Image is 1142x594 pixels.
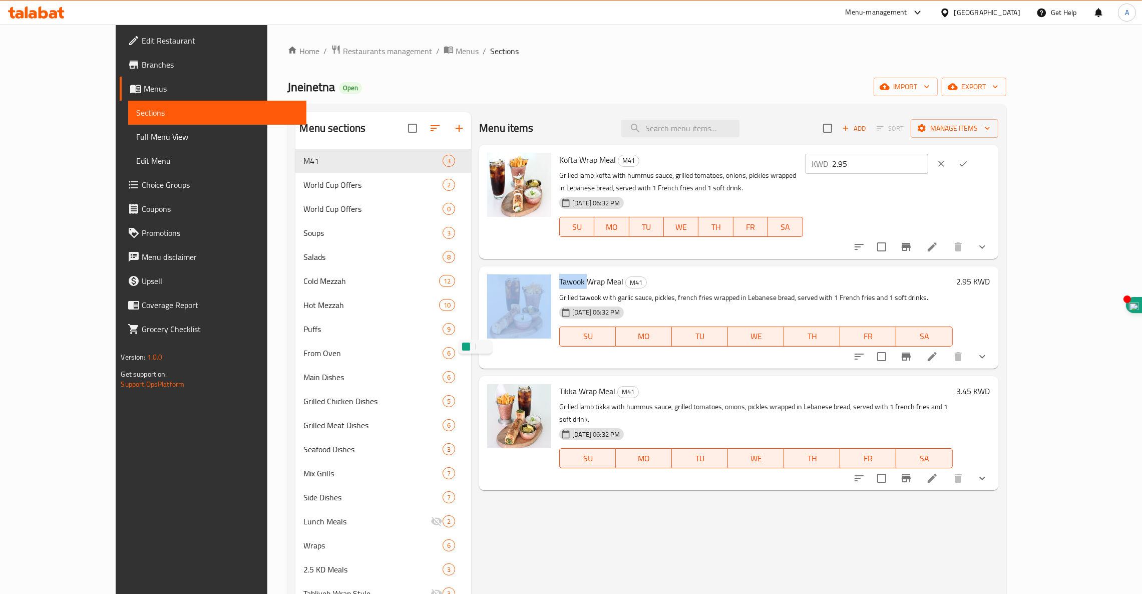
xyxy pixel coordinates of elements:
[952,153,974,175] button: ok
[621,120,739,137] input: search
[970,235,994,259] button: show more
[568,308,624,317] span: [DATE] 06:32 PM
[559,384,615,399] span: Tikka Wrap Meal
[618,155,639,166] span: M41
[702,220,729,234] span: TH
[303,467,443,479] span: Mix Grills
[443,421,455,430] span: 6
[954,7,1020,18] div: [GEOGRAPHIC_DATA]
[788,451,836,466] span: TH
[976,351,988,363] svg: Show Choices
[303,275,439,287] span: Cold Mezzah
[142,227,298,239] span: Promotions
[882,81,930,93] span: import
[303,395,443,407] div: Grilled Chicken Dishes
[559,291,952,304] p: Grilled tawook with garlic sauce, pickles, french fries wrapped in Lebanese bread, served with 1 ...
[616,327,672,347] button: MO
[303,491,443,503] div: Side Dishes
[443,371,455,383] div: items
[136,155,298,167] span: Edit Menu
[128,149,306,173] a: Edit Menu
[846,7,907,19] div: Menu-management
[1125,7,1129,18] span: A
[402,118,423,139] span: Select all sections
[295,149,471,173] div: M413
[732,451,780,466] span: WE
[840,327,896,347] button: FR
[287,76,335,98] span: Jneinetna
[147,351,163,364] span: 1.0.0
[443,515,455,527] div: items
[633,220,660,234] span: TU
[443,397,455,406] span: 5
[439,275,455,287] div: items
[323,45,327,57] li: /
[559,274,623,289] span: Tawook Wrap Meal
[443,155,455,167] div: items
[120,53,306,77] a: Branches
[844,451,892,466] span: FR
[618,386,638,398] span: M41
[136,107,298,119] span: Sections
[303,227,443,239] span: Soups
[728,327,784,347] button: WE
[121,351,145,364] span: Version:
[303,299,439,311] span: Hot Mezzah
[443,541,455,550] span: 6
[568,198,624,208] span: [DATE] 06:32 PM
[295,317,471,341] div: Puffs9
[847,345,871,369] button: sort-choices
[142,179,298,191] span: Choice Groups
[120,293,306,317] a: Coverage Report
[303,371,443,383] div: Main Dishes
[120,245,306,269] a: Menu disclaimer
[443,204,455,214] span: 0
[896,448,952,468] button: SA
[120,317,306,341] a: Grocery Checklist
[444,45,479,58] a: Menus
[142,59,298,71] span: Branches
[295,389,471,413] div: Grilled Chicken Dishes5
[957,384,990,398] h6: 3.45 KWD
[443,493,455,502] span: 7
[443,179,455,191] div: items
[303,515,431,527] span: Lunch Meals
[487,153,551,217] img: Kofta Wrap Meal
[833,154,929,174] input: Please enter price
[976,472,988,484] svg: Show Choices
[919,122,990,135] span: Manage items
[930,153,952,175] button: clear
[564,220,590,234] span: SU
[443,419,455,431] div: items
[559,152,616,167] span: Kofta Wrap Meal
[900,329,948,344] span: SA
[926,241,938,253] a: Edit menu item
[942,78,1006,96] button: export
[331,45,432,58] a: Restaurants management
[871,236,892,257] span: Select to update
[894,345,918,369] button: Branch-specific-item
[894,235,918,259] button: Branch-specific-item
[295,221,471,245] div: Soups3
[672,448,728,468] button: TU
[121,368,167,381] span: Get support on:
[620,451,668,466] span: MO
[698,217,733,237] button: TH
[844,329,892,344] span: FR
[456,45,479,57] span: Menus
[303,323,443,335] span: Puffs
[142,299,298,311] span: Coverage Report
[299,121,365,136] h2: Menu sections
[303,419,443,431] span: Grilled Meat Dishes
[303,203,443,215] span: World Cup Offers
[303,443,443,455] div: Seafood Dishes
[120,269,306,293] a: Upsell
[295,245,471,269] div: Salads8
[443,347,455,359] div: items
[871,468,892,489] span: Select to update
